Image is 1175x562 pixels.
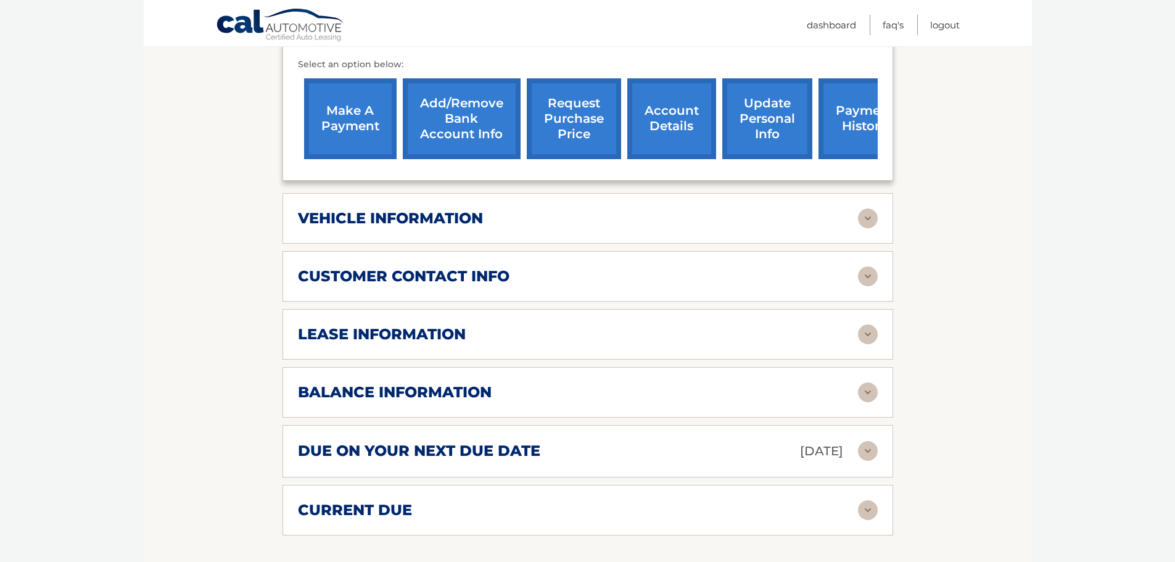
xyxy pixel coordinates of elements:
h2: vehicle information [298,209,483,228]
a: account details [627,78,716,159]
h2: due on your next due date [298,442,540,460]
img: accordion-rest.svg [858,441,878,461]
img: accordion-rest.svg [858,324,878,344]
a: Logout [930,15,960,35]
h2: current due [298,501,412,519]
img: accordion-rest.svg [858,267,878,286]
a: Cal Automotive [216,8,345,44]
img: accordion-rest.svg [858,209,878,228]
img: accordion-rest.svg [858,500,878,520]
p: Select an option below: [298,57,878,72]
h2: customer contact info [298,267,509,286]
h2: balance information [298,383,492,402]
h2: lease information [298,325,466,344]
a: FAQ's [883,15,904,35]
a: Add/Remove bank account info [403,78,521,159]
a: make a payment [304,78,397,159]
a: payment history [818,78,911,159]
a: update personal info [722,78,812,159]
a: request purchase price [527,78,621,159]
p: [DATE] [800,440,843,462]
img: accordion-rest.svg [858,382,878,402]
a: Dashboard [807,15,856,35]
